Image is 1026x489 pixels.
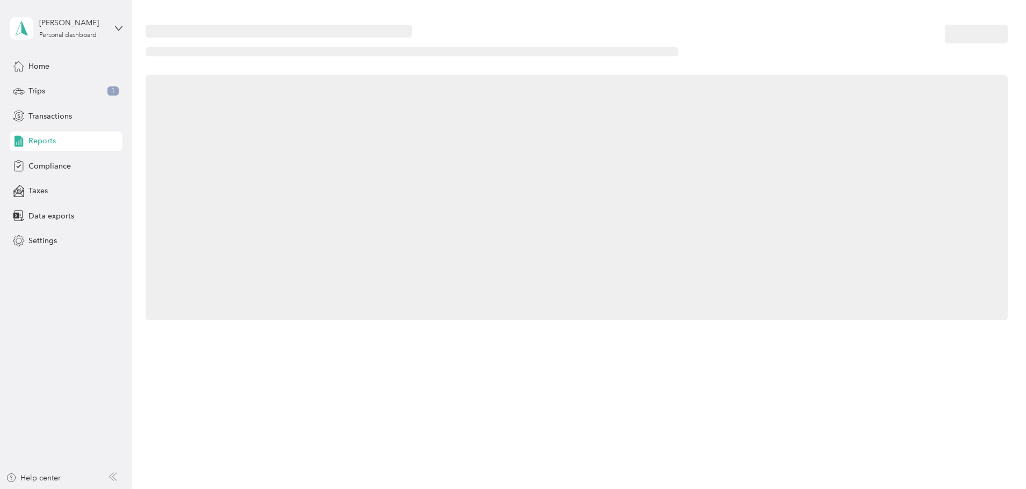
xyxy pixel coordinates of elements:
[28,185,48,196] span: Taxes
[966,429,1026,489] iframe: Everlance-gr Chat Button Frame
[28,210,74,222] span: Data exports
[28,85,45,97] span: Trips
[39,17,106,28] div: [PERSON_NAME]
[6,472,61,484] button: Help center
[28,61,49,72] span: Home
[28,135,56,147] span: Reports
[39,32,97,39] div: Personal dashboard
[28,111,72,122] span: Transactions
[28,160,71,172] span: Compliance
[28,235,57,246] span: Settings
[107,86,119,96] span: 1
